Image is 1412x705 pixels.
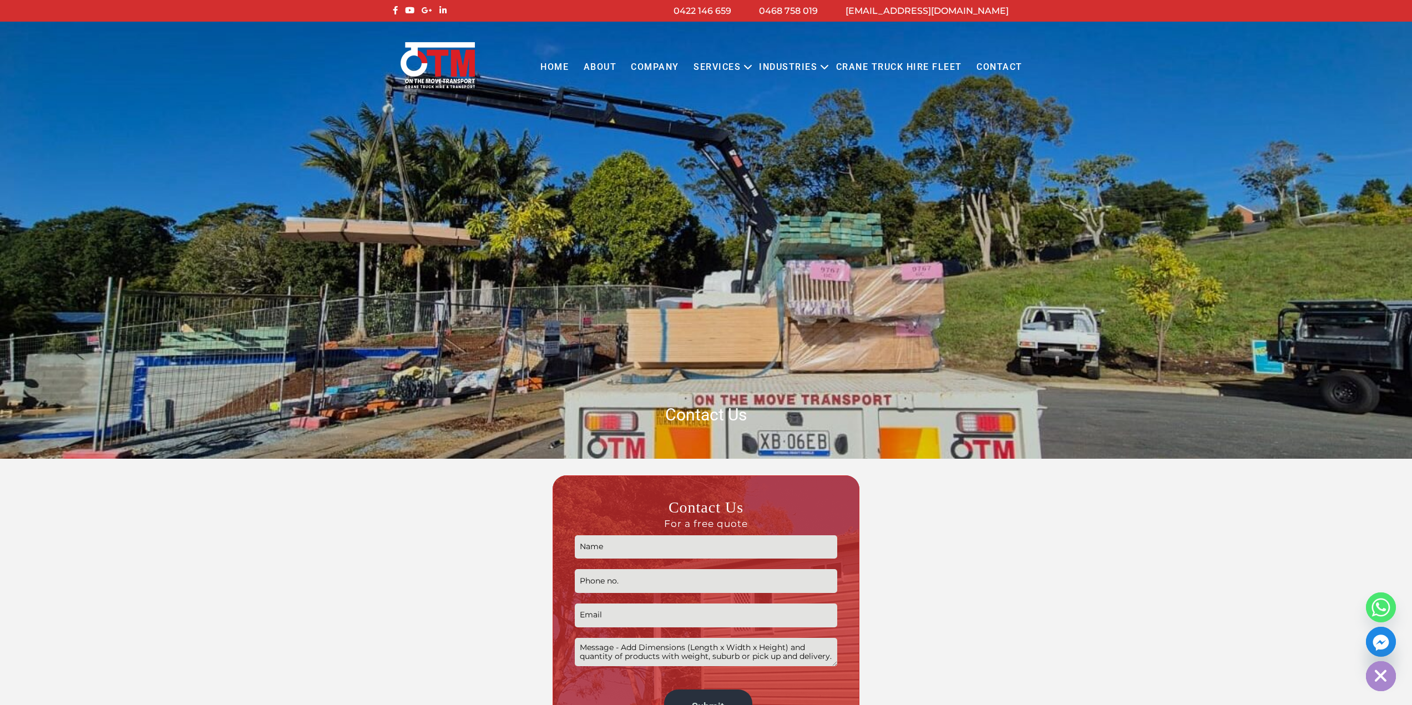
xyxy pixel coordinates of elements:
[575,603,837,627] input: Email
[828,52,969,83] a: Crane Truck Hire Fleet
[575,535,837,559] input: Name
[1366,592,1396,622] a: Whatsapp
[752,52,824,83] a: Industries
[575,569,837,593] input: Phone no.
[575,518,837,530] span: For a free quote
[398,41,477,89] img: Otmtransport
[846,6,1009,16] a: [EMAIL_ADDRESS][DOMAIN_NAME]
[390,404,1023,425] h1: Contact Us
[533,52,576,83] a: Home
[759,6,818,16] a: 0468 758 019
[969,52,1030,83] a: Contact
[674,6,731,16] a: 0422 146 659
[576,52,624,83] a: About
[624,52,686,83] a: COMPANY
[1366,627,1396,657] a: Facebook_Messenger
[575,498,837,530] h3: Contact Us
[686,52,748,83] a: Services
